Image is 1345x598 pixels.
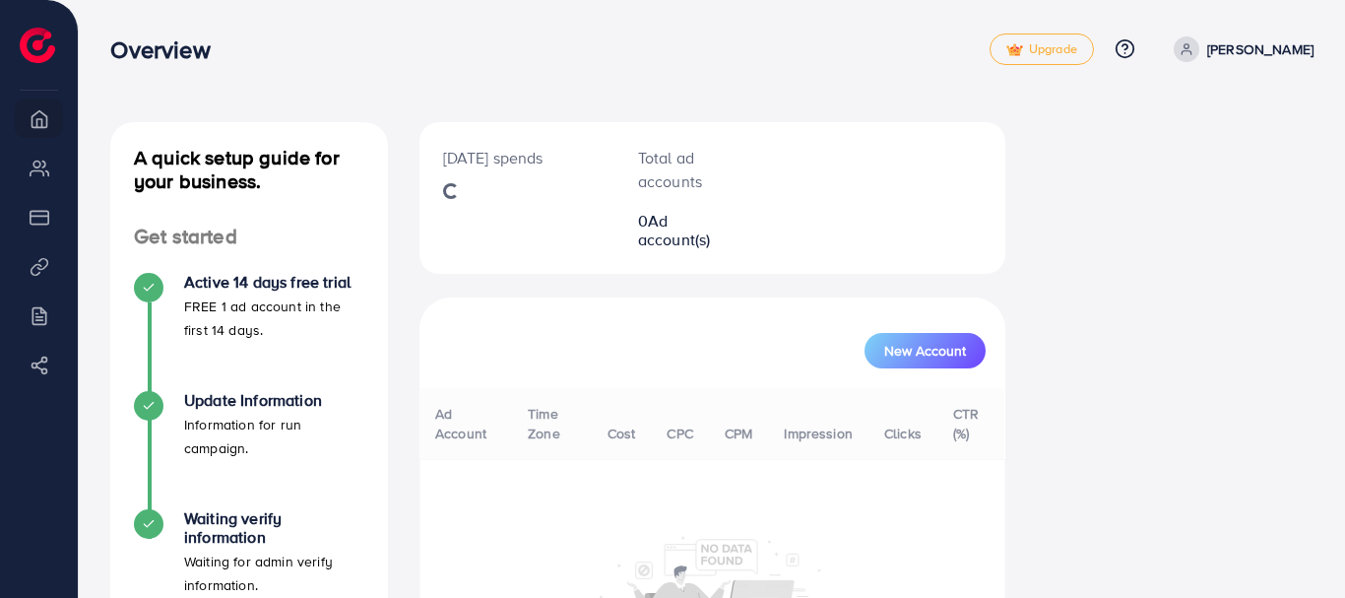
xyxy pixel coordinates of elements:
[184,391,364,410] h4: Update Information
[1166,36,1313,62] a: [PERSON_NAME]
[110,273,388,391] li: Active 14 days free trial
[184,273,364,292] h4: Active 14 days free trial
[1207,37,1313,61] p: [PERSON_NAME]
[638,146,737,193] p: Total ad accounts
[110,225,388,249] h4: Get started
[638,210,711,250] span: Ad account(s)
[184,413,364,460] p: Information for run campaign.
[110,35,225,64] h3: Overview
[110,391,388,509] li: Update Information
[184,550,364,597] p: Waiting for admin verify information.
[865,333,986,368] button: New Account
[638,212,737,249] h2: 0
[184,295,364,342] p: FREE 1 ad account in the first 14 days.
[1006,43,1023,57] img: tick
[443,146,591,169] p: [DATE] spends
[20,28,55,63] img: logo
[990,33,1094,65] a: tickUpgrade
[184,509,364,547] h4: Waiting verify information
[110,146,388,193] h4: A quick setup guide for your business.
[884,344,966,358] span: New Account
[1006,42,1077,57] span: Upgrade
